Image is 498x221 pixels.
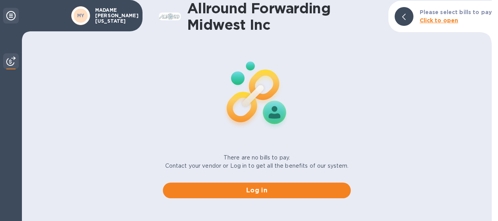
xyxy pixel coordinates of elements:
[420,9,492,15] b: Please select bills to pay
[77,13,85,18] b: MY
[163,183,351,198] button: Log in
[95,7,134,24] p: MADAME [PERSON_NAME] [US_STATE]
[420,17,458,24] b: Click to open
[165,154,349,170] p: There are no bills to pay. Contact your vendor or Log in to get all the benefits of our system.
[169,186,345,195] span: Log in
